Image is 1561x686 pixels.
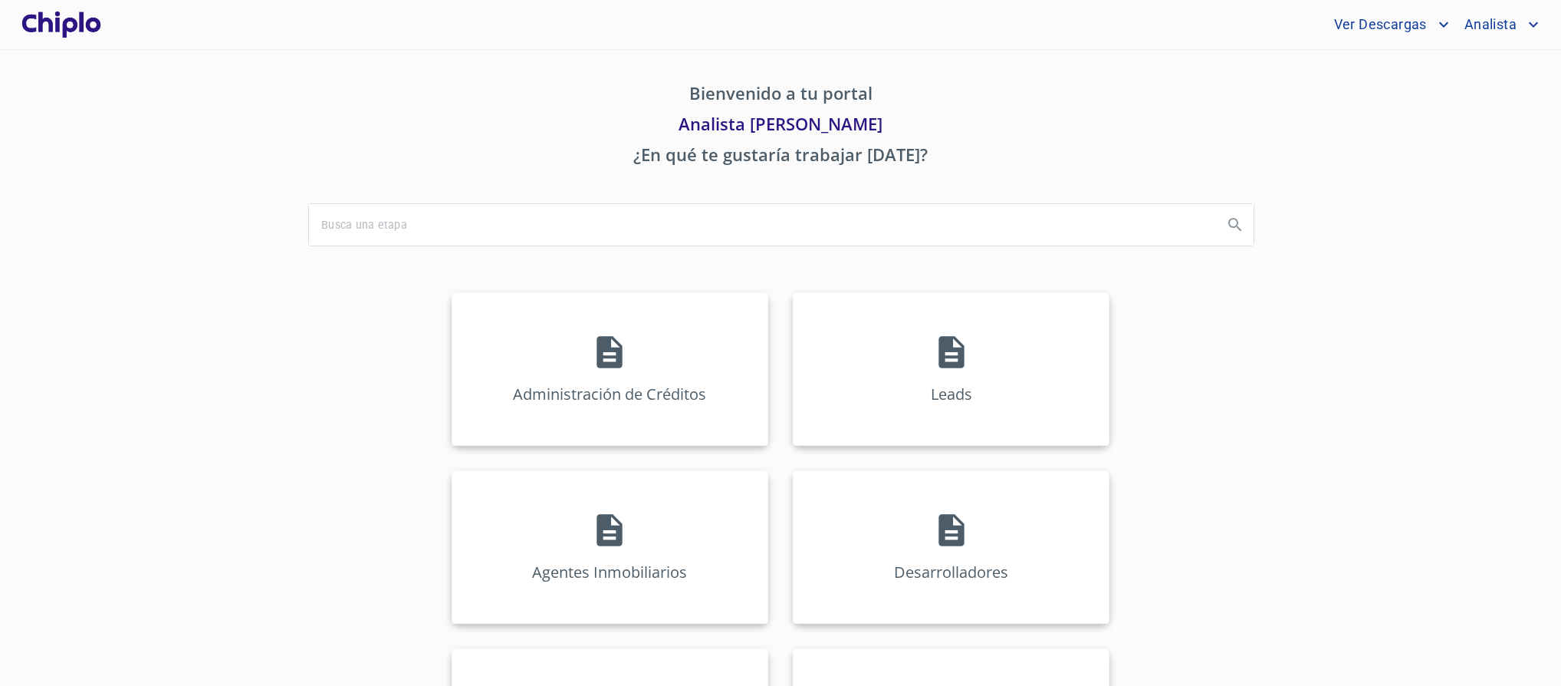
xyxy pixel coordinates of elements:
[1323,12,1453,37] button: account of current user
[1453,12,1524,37] span: Analista
[1217,206,1254,243] button: Search
[513,384,706,404] p: Administración de Créditos
[1323,12,1434,37] span: Ver Descargas
[1453,12,1543,37] button: account of current user
[308,111,1253,142] p: Analista [PERSON_NAME]
[532,562,687,582] p: Agentes Inmobiliarios
[308,142,1253,173] p: ¿En qué te gustaría trabajar [DATE]?
[309,204,1211,246] input: search
[931,384,972,404] p: Leads
[894,562,1008,582] p: Desarrolladores
[308,81,1253,111] p: Bienvenido a tu portal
